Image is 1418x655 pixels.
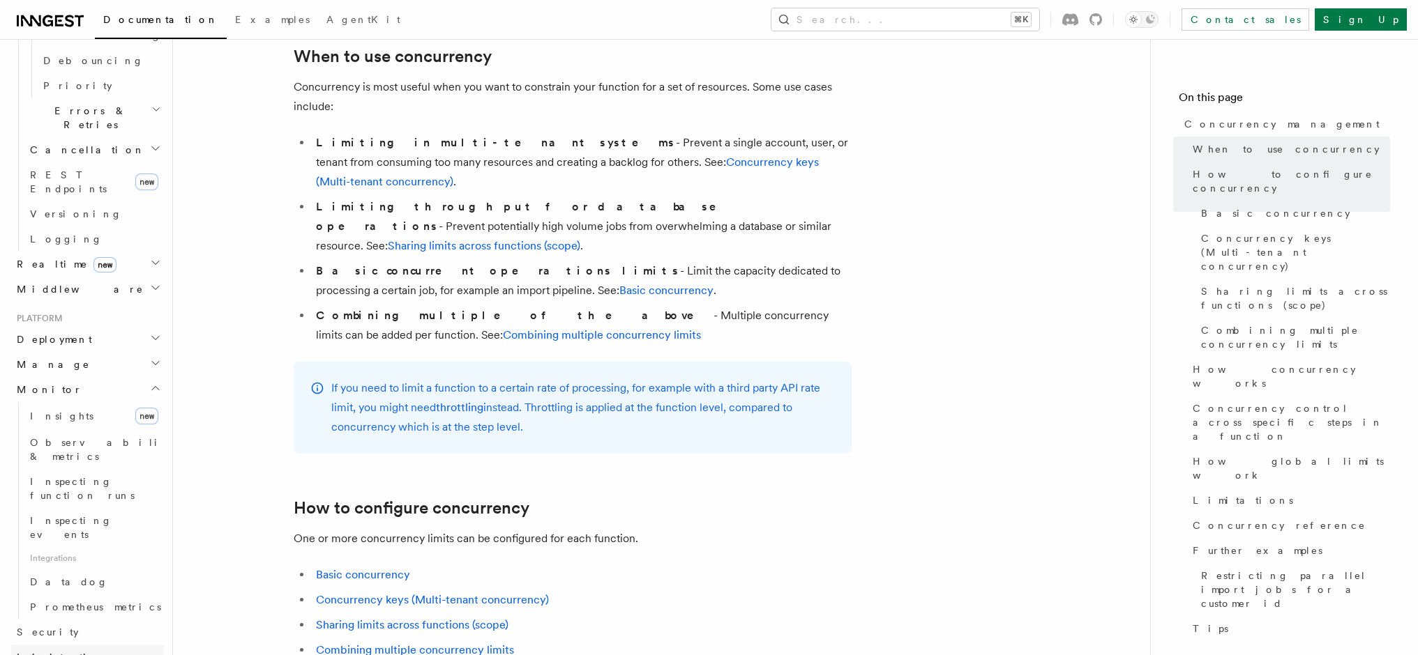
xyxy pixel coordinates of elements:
a: How global limits work [1187,449,1390,488]
span: Concurrency keys (Multi-tenant concurrency) [1201,231,1390,273]
span: Concurrency control across specific steps in a function [1193,401,1390,443]
span: Observability & metrics [30,437,174,462]
span: Platform [11,313,63,324]
a: Sign Up [1315,8,1407,31]
span: Documentation [103,14,218,25]
button: Manage [11,352,164,377]
span: Combining multiple concurrency limits [1201,323,1390,351]
span: Concurrency reference [1193,518,1366,532]
span: How concurrency works [1193,362,1390,390]
a: Inspecting events [24,508,164,547]
a: Observability & metrics [24,430,164,469]
a: Prometheus metrics [24,594,164,619]
span: Restricting parallel import jobs for a customer id [1201,569,1390,610]
span: Deployment [11,332,92,346]
a: How to configure concurrency [1187,162,1390,201]
button: Middleware [11,277,164,302]
span: new [135,174,158,190]
a: Sharing limits across functions (scope) [316,618,508,631]
a: Limitations [1187,488,1390,513]
a: Datadog [24,569,164,594]
button: Cancellation [24,137,164,162]
a: Contact sales [1182,8,1309,31]
span: Realtime [11,257,116,271]
a: Sharing limits across functions (scope) [388,239,580,252]
a: Logging [24,226,164,252]
span: Monitor [11,383,82,396]
a: Further examples [1187,538,1390,563]
span: Priority [43,80,112,91]
a: How concurrency works [1187,357,1390,396]
strong: Combining multiple of the above [316,309,714,322]
a: Combining multiple concurrency limits [503,328,701,341]
strong: Basic concurrent operations limits [316,264,680,277]
a: REST Endpointsnew [24,162,164,201]
span: Logging [30,233,103,245]
span: AgentKit [326,14,400,25]
button: Realtimenew [11,252,164,277]
span: Datadog [30,576,108,587]
a: Tips [1187,616,1390,641]
li: - Prevent a single account, user, or tenant from consuming too many resources and creating a back... [312,133,852,192]
strong: Limiting in multi-tenant systems [316,136,676,149]
a: Insightsnew [24,402,164,430]
span: When to use concurrency [1193,142,1380,156]
button: Errors & Retries [24,98,164,137]
span: new [93,257,116,272]
span: Inspecting function runs [30,476,135,501]
button: Deployment [11,327,164,352]
span: Cancellation [24,143,145,157]
p: One or more concurrency limits can be configured for each function. [294,529,852,548]
a: Concurrency reference [1187,513,1390,538]
span: REST Endpoints [30,169,107,194]
a: Combining multiple concurrency limits [1196,318,1390,357]
span: Security [17,626,79,638]
a: Documentation [95,4,227,39]
a: When to use concurrency [294,47,492,66]
span: Sharing limits across functions (scope) [1201,284,1390,312]
a: Basic concurrency [1196,201,1390,226]
span: How to configure concurrency [1193,167,1390,195]
a: How to configure concurrency [294,498,529,518]
p: If you need to limit a function to a certain rate of processing, for example with a third party A... [331,378,835,437]
strong: Limiting throughput for database operations [316,200,736,233]
button: Monitor [11,377,164,402]
span: Examples [235,14,310,25]
a: When to use concurrency [1187,137,1390,162]
a: Priority [38,73,164,98]
p: Concurrency is most useful when you want to constrain your function for a set of resources. Some ... [294,77,852,116]
span: Tips [1193,622,1228,635]
span: Prometheus metrics [30,601,161,612]
li: - Multiple concurrency limits can be added per function. See: [312,306,852,345]
div: Monitor [11,402,164,619]
span: Integrations [24,547,164,569]
li: - Prevent potentially high volume jobs from overwhelming a database or similar resource. See: . [312,197,852,256]
span: new [135,408,158,424]
a: Basic concurrency [619,284,714,297]
a: Concurrency management [1179,111,1390,137]
h4: On this page [1179,89,1390,111]
button: Search...⌘K [771,8,1039,31]
span: Inspecting events [30,515,112,540]
span: Basic concurrency [1201,206,1350,220]
a: Debouncing [38,48,164,73]
li: - Limit the capacity dedicated to processing a certain job, for example an import pipeline. See: . [312,261,852,300]
span: Insights [30,410,93,422]
a: Security [11,619,164,645]
span: How global limits work [1193,454,1390,482]
span: Further examples [1193,544,1322,557]
a: Restricting parallel import jobs for a customer id [1196,563,1390,616]
a: Basic concurrency [316,568,410,581]
span: Middleware [11,282,144,296]
kbd: ⌘K [1011,13,1031,26]
a: Examples [227,4,318,38]
a: AgentKit [318,4,409,38]
span: Concurrency management [1184,117,1380,131]
span: Limitations [1193,493,1293,507]
span: Debouncing [43,55,144,66]
a: Concurrency control across specific steps in a function [1187,396,1390,449]
span: Versioning [30,208,122,219]
a: Inspecting function runs [24,469,164,508]
a: throttling [436,401,483,414]
a: Sharing limits across functions (scope) [1196,279,1390,318]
